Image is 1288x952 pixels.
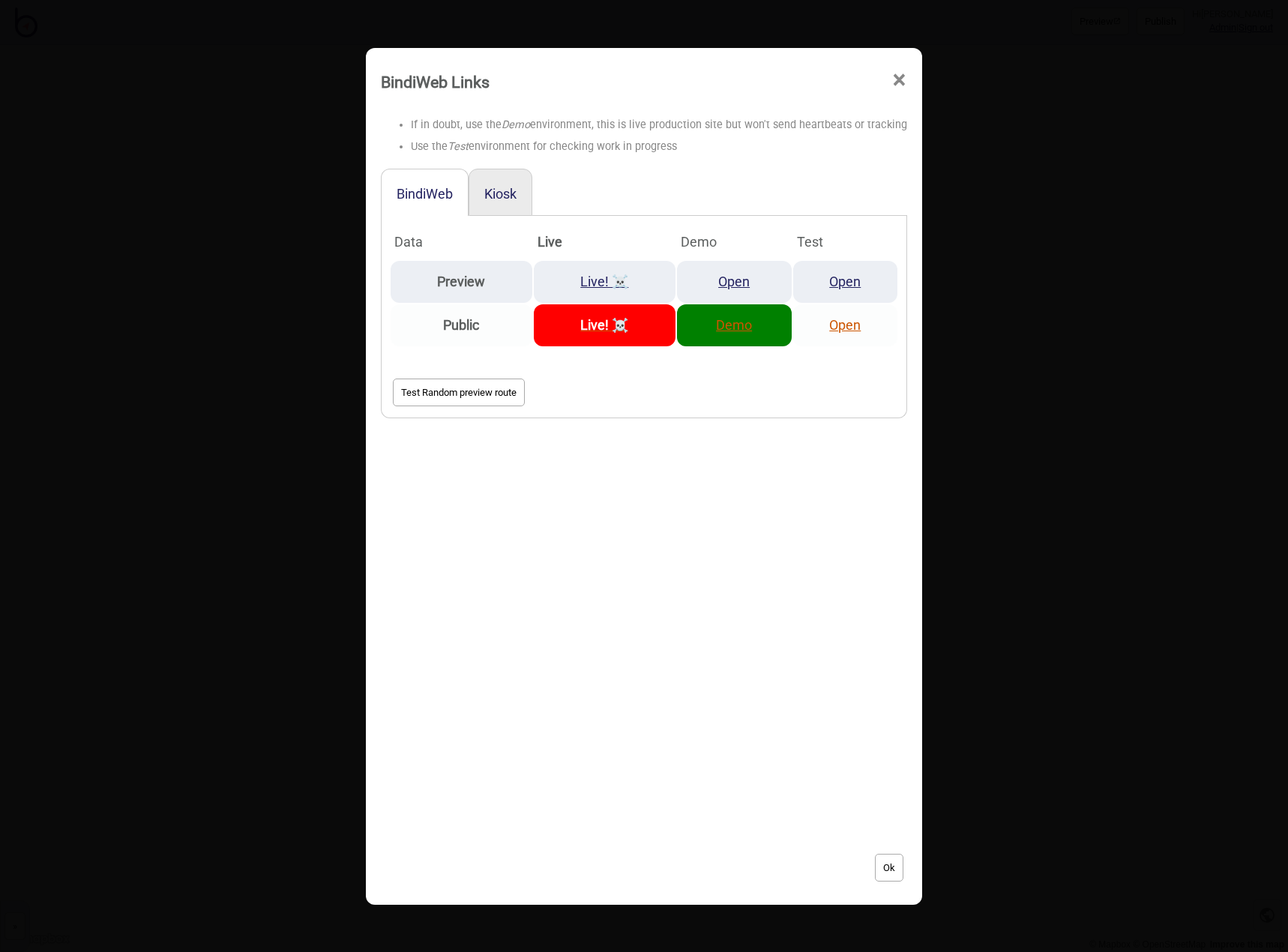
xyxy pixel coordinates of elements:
button: Kiosk [484,186,517,202]
strong: Live [538,234,562,250]
strong: Public [443,317,479,333]
button: Test Random preview route [393,379,525,406]
a: Open [829,274,861,289]
a: Demo [716,317,752,333]
button: BindiWeb [397,186,453,202]
i: Demo [502,118,530,131]
span: × [891,55,907,105]
strong: Preview [437,274,485,289]
button: Ok [875,854,903,882]
th: Test [793,225,897,259]
a: Open [829,317,861,333]
a: Open [718,274,750,289]
li: If in doubt, use the environment, this is live production site but won't send heartbeats or tracking [411,115,907,136]
a: Live! ☠️ [580,274,628,289]
li: Use the environment for checking work in progress [411,136,907,158]
div: BindiWeb Links [381,66,490,98]
th: Demo [677,225,792,259]
th: Data [391,225,532,259]
a: Live! ☠️ [580,317,628,333]
i: Test [448,140,469,153]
